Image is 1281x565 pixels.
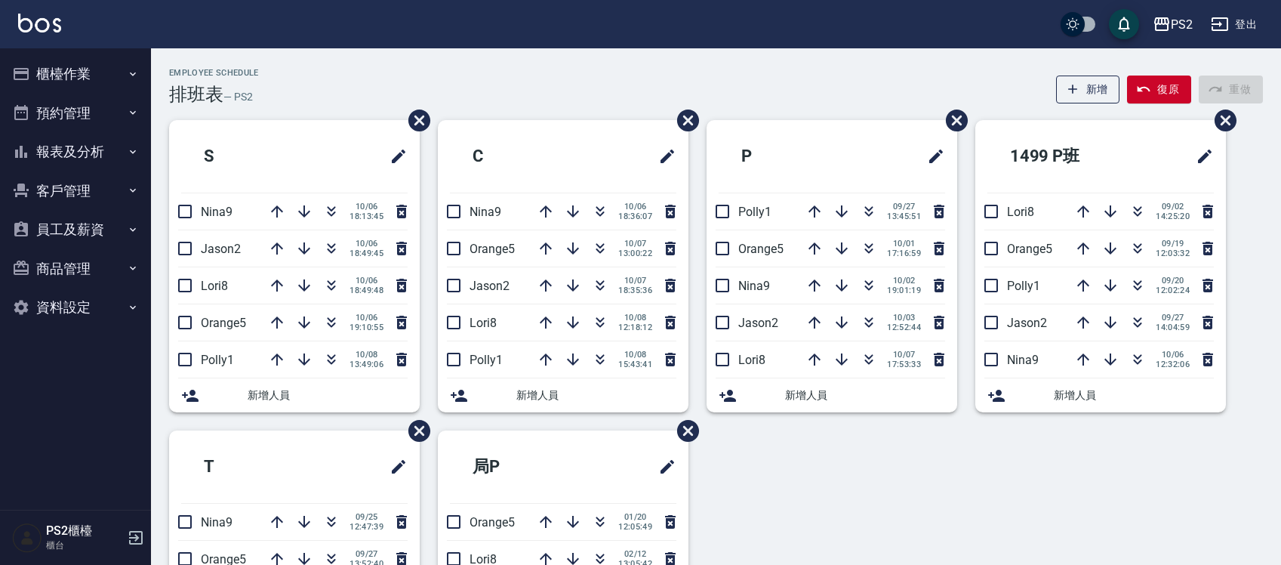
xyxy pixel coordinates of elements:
span: Jason2 [470,279,510,293]
span: 14:25:20 [1156,211,1190,221]
span: Polly1 [738,205,771,219]
span: 12:02:24 [1156,286,1190,295]
div: 新增人員 [169,378,420,412]
span: 修改班表的標題 [380,138,408,174]
span: 10/02 [887,276,921,286]
img: Person [12,523,42,553]
button: 預約管理 [6,94,145,133]
span: 12:52:44 [887,323,921,332]
div: 新增人員 [438,378,688,412]
span: Nina9 [201,205,232,219]
span: 修改班表的標題 [649,449,676,485]
span: 17:53:33 [887,360,921,369]
span: 10/08 [618,313,652,323]
span: 17:16:59 [887,249,921,258]
span: 19:01:19 [887,286,921,295]
span: Orange5 [738,242,784,256]
span: 修改班表的標題 [380,449,408,485]
h2: S [181,129,309,184]
span: 18:35:36 [618,286,652,295]
button: 新增 [1056,76,1120,103]
span: 12:03:32 [1156,249,1190,258]
span: Nina9 [470,205,501,219]
span: 13:49:06 [350,360,383,369]
span: Nina9 [738,279,770,293]
span: Lori8 [738,353,765,367]
button: 客戶管理 [6,171,145,211]
span: 10/06 [350,202,383,211]
span: Lori8 [1007,205,1034,219]
div: PS2 [1171,15,1193,34]
span: 10/03 [887,313,921,323]
span: 10/06 [350,276,383,286]
span: Orange5 [470,242,515,256]
div: 新增人員 [707,378,957,412]
h3: 排班表 [169,84,223,105]
span: 18:49:48 [350,286,383,295]
p: 櫃台 [46,539,123,552]
span: 刪除班表 [666,98,701,143]
span: 13:00:22 [618,249,652,258]
span: 新增人員 [785,387,945,403]
span: 10/06 [618,202,652,211]
span: 09/19 [1156,239,1190,249]
span: 10/06 [1156,350,1190,360]
span: 18:36:07 [618,211,652,221]
span: 10/07 [618,276,652,286]
button: 資料設定 [6,288,145,327]
span: Lori8 [201,279,228,293]
span: 10/06 [350,313,383,323]
span: 修改班表的標題 [649,138,676,174]
span: 09/20 [1156,276,1190,286]
span: 14:04:59 [1156,323,1190,332]
span: 刪除班表 [397,98,433,143]
h5: PS2櫃檯 [46,523,123,539]
span: Lori8 [470,316,497,330]
span: 09/27 [887,202,921,211]
span: 12:18:12 [618,323,652,332]
span: 刪除班表 [935,98,970,143]
span: 修改班表的標題 [1187,138,1214,174]
button: 商品管理 [6,249,145,289]
button: save [1109,9,1139,39]
h6: — PS2 [223,89,253,105]
span: 10/01 [887,239,921,249]
span: 18:13:45 [350,211,383,221]
span: 12:05:49 [618,522,652,532]
button: 員工及薪資 [6,210,145,249]
span: 09/27 [350,549,383,559]
span: 刪除班表 [666,409,701,453]
span: 12:32:06 [1156,360,1190,369]
span: 09/02 [1156,202,1190,211]
span: 10/08 [618,350,652,360]
span: 18:49:45 [350,249,383,258]
span: Jason2 [1007,316,1047,330]
span: 修改班表的標題 [918,138,945,174]
span: 09/25 [350,512,383,522]
h2: C [450,129,577,184]
img: Logo [18,14,61,32]
h2: Employee Schedule [169,68,259,78]
span: Jason2 [738,316,778,330]
span: Polly1 [201,353,234,367]
span: 15:43:41 [618,360,652,369]
span: 10/07 [887,350,921,360]
span: 10/07 [618,239,652,249]
span: Jason2 [201,242,241,256]
h2: T [181,440,309,494]
h2: P [719,129,846,184]
span: Polly1 [1007,279,1040,293]
span: 19:10:55 [350,323,383,332]
span: 新增人員 [516,387,676,403]
button: 櫃檯作業 [6,54,145,94]
button: 登出 [1205,11,1263,39]
h2: 局P [450,440,586,494]
span: 刪除班表 [397,409,433,453]
button: 復原 [1127,76,1191,103]
span: Polly1 [470,353,503,367]
span: 02/12 [618,549,652,559]
span: 刪除班表 [1203,98,1239,143]
span: 10/08 [350,350,383,360]
span: Nina9 [201,515,232,529]
span: 09/27 [1156,313,1190,323]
